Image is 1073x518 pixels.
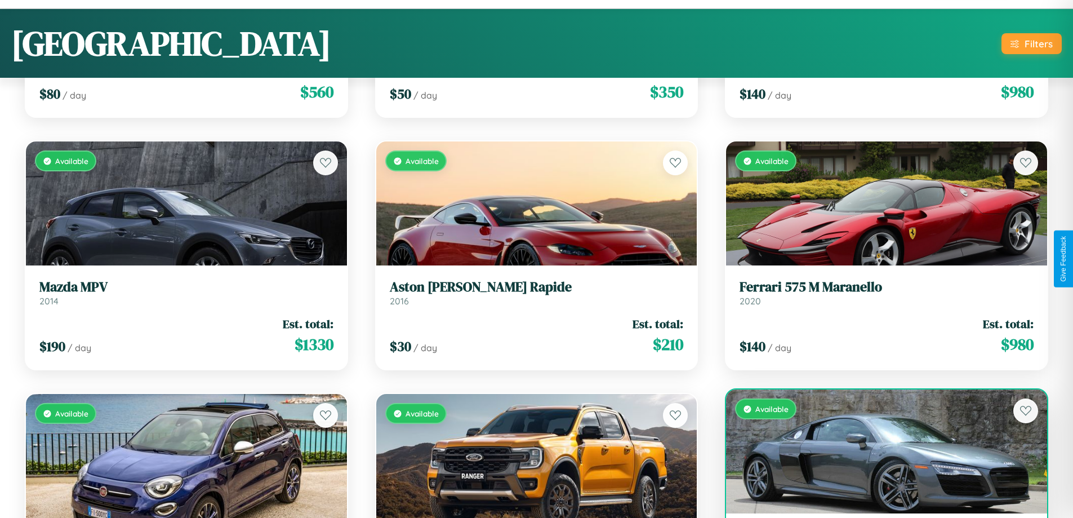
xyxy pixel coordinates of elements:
span: / day [768,342,791,353]
h3: Aston [PERSON_NAME] Rapide [390,279,684,295]
span: $ 560 [300,81,333,103]
h3: Mazda MPV [39,279,333,295]
span: Est. total: [283,316,333,332]
span: 2014 [39,295,59,307]
div: Give Feedback [1059,236,1067,282]
span: $ 210 [653,333,683,356]
h1: [GEOGRAPHIC_DATA] [11,20,331,67]
h3: Ferrari 575 M Maranello [740,279,1034,295]
span: 2020 [740,295,761,307]
span: Available [55,409,88,418]
span: $ 350 [650,81,683,103]
span: $ 140 [740,85,765,103]
a: Mazda MPV2014 [39,279,333,307]
span: Available [406,409,439,418]
span: Available [755,404,789,414]
a: Ferrari 575 M Maranello2020 [740,279,1034,307]
span: $ 980 [1001,333,1034,356]
span: 2016 [390,295,409,307]
span: $ 980 [1001,81,1034,103]
span: / day [768,90,791,101]
span: / day [413,90,437,101]
div: Filters [1025,38,1053,50]
span: $ 190 [39,337,65,356]
span: Available [755,156,789,166]
span: Est. total: [983,316,1034,332]
span: Est. total: [633,316,683,332]
span: / day [413,342,437,353]
span: $ 140 [740,337,765,356]
span: Available [406,156,439,166]
span: $ 80 [39,85,60,103]
span: / day [68,342,91,353]
span: $ 1330 [295,333,333,356]
span: / day [63,90,86,101]
button: Filters [1001,33,1062,54]
span: $ 30 [390,337,411,356]
span: $ 50 [390,85,411,103]
a: Aston [PERSON_NAME] Rapide2016 [390,279,684,307]
span: Available [55,156,88,166]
